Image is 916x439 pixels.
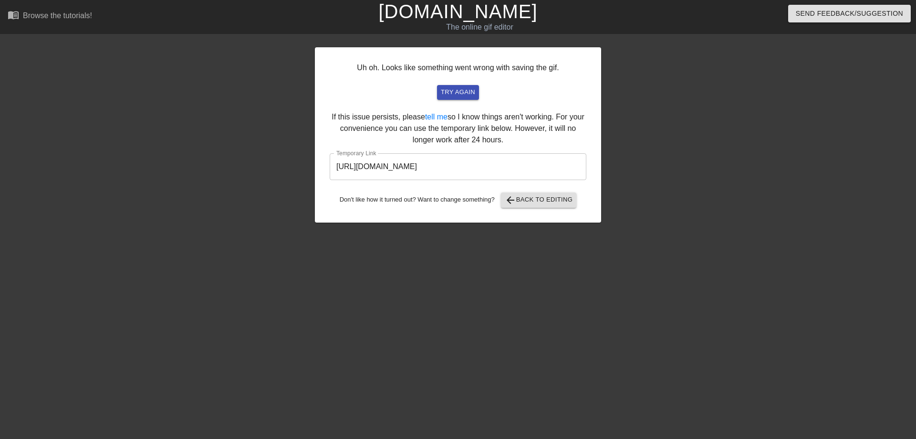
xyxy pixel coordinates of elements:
[315,47,601,223] div: Uh oh. Looks like something went wrong with saving the gif. If this issue persists, please so I k...
[505,194,516,206] span: arrow_back
[441,87,475,98] span: try again
[788,5,911,22] button: Send Feedback/Suggestion
[505,194,573,206] span: Back to Editing
[425,113,448,121] a: tell me
[378,1,537,22] a: [DOMAIN_NAME]
[8,9,92,24] a: Browse the tutorials!
[330,153,586,180] input: bare
[437,85,479,100] button: try again
[23,11,92,20] div: Browse the tutorials!
[8,9,19,21] span: menu_book
[330,193,586,208] div: Don't like how it turned out? Want to change something?
[501,193,577,208] button: Back to Editing
[310,21,649,33] div: The online gif editor
[796,8,903,20] span: Send Feedback/Suggestion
